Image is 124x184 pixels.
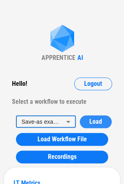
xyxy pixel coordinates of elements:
div: Hello ! [12,77,27,90]
button: Load [80,115,112,128]
span: Logout [84,81,102,87]
div: APPRENTICE [41,54,75,61]
button: Recordings [16,150,108,163]
button: Load Workflow File [16,133,108,146]
div: Select a workflow to execute [12,95,112,108]
button: Logout [74,77,112,90]
div: Save-as example workflow [16,114,76,129]
span: Load Workflow File [37,136,87,142]
span: Load [89,119,102,125]
div: AI [77,54,83,61]
img: Apprentice AI [46,25,78,54]
span: Recordings [48,154,77,160]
